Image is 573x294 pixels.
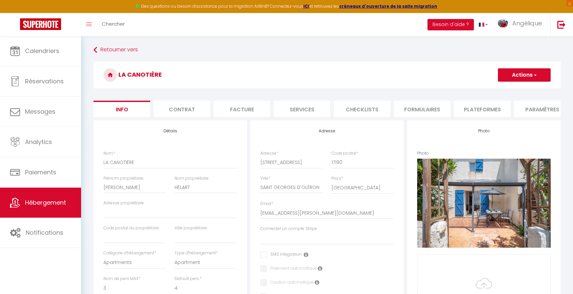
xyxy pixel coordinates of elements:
span: Paiements [25,168,56,176]
label: Code postal du propriétaire [103,225,159,231]
li: Info [93,101,150,117]
a: Chercher [97,13,130,36]
button: Actions [498,68,551,82]
label: Caution automatique [267,279,314,287]
li: Contrat [154,101,210,117]
h4: Détails [103,129,237,133]
label: Ville propriétaire [175,225,207,231]
span: Analytics [25,138,52,146]
label: Nom de pers MAX [103,276,140,282]
label: Paiement automatique [267,265,317,273]
span: Calendriers [25,47,59,55]
span: Hébergement [25,198,66,207]
h4: Photo [417,129,551,133]
a: créneaux d'ouverture de la salle migration [339,3,437,9]
li: Facture [214,101,270,117]
label: Ville [260,175,270,182]
li: Checklists [334,101,390,117]
span: Angélique [512,19,542,27]
img: ... [498,19,508,27]
a: ... Angélique [493,13,550,36]
h4: Adresse [260,129,394,133]
label: Adresse [260,150,278,157]
span: Chercher [102,20,125,27]
label: Default pers. [175,276,202,282]
label: Email [260,201,273,207]
label: Pays [331,175,343,182]
label: Photo [417,150,429,157]
label: Connecter un compte Stripe [260,226,317,232]
label: Nom [103,150,115,157]
span: Notifications [26,228,63,237]
label: Nom propriétaire [175,175,209,182]
a: ICI [303,3,309,9]
span: Messages [25,107,55,116]
h3: LA CANOTIÈRE [93,62,561,88]
button: Ouvrir le widget de chat LiveChat [5,3,25,23]
a: Retourner vers [93,44,561,56]
li: Services [274,101,330,117]
button: Besoin d'aide ? [427,19,474,30]
img: logout [557,20,566,29]
li: Plateformes [454,101,511,117]
img: Super Booking [20,18,61,30]
label: Code postal [331,150,358,157]
label: Catégorie d'hébergement [103,250,156,256]
li: Paramètres [514,101,571,117]
span: Réservations [25,77,64,85]
label: Type d'hébergement [175,250,218,256]
label: Adresse propriétaire [103,200,144,206]
li: Formulaires [394,101,451,117]
label: Prénom propriétaire [103,175,144,182]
